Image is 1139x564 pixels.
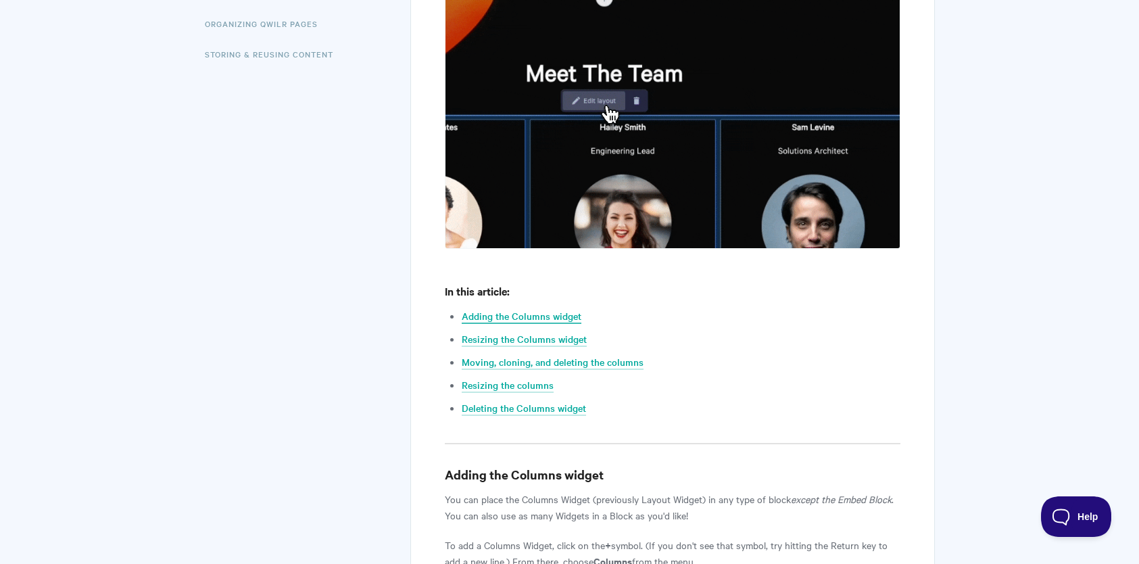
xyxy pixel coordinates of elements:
[791,492,892,506] em: except the Embed Block
[605,538,611,552] strong: +
[205,10,328,37] a: Organizing Qwilr Pages
[462,355,644,370] a: Moving, cloning, and deleting the columns
[462,378,554,393] a: Resizing the columns
[1041,496,1112,537] iframe: Toggle Customer Support
[445,283,510,298] strong: In this article:
[445,491,900,523] p: You can place the Columns Widget (previously Layout Widget) in any type of block . You can also u...
[462,401,586,416] a: Deleting the Columns widget
[445,465,900,484] h3: Adding the Columns widget
[205,41,343,68] a: Storing & Reusing Content
[462,309,581,324] a: Adding the Columns widget
[462,332,587,347] a: Resizing the Columns widget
